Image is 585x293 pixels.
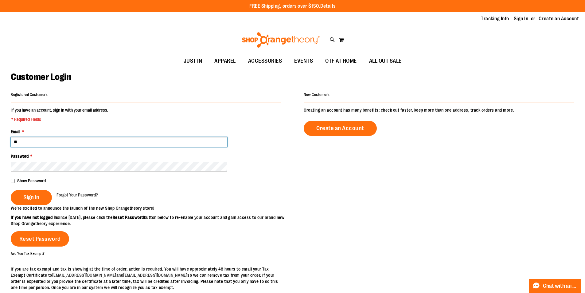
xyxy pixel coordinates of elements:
legend: If you have an account, sign in with your email address. [11,107,109,122]
p: We’re excited to announce the launch of the new Shop Orangetheory store! [11,205,293,211]
a: Forgot Your Password? [57,192,98,198]
span: APPAREL [214,54,236,68]
a: Reset Password [11,231,69,247]
strong: Are You Tax Exempt? [11,251,45,255]
span: Sign In [23,194,39,201]
strong: New Customers [304,93,330,97]
a: Tracking Info [481,15,509,22]
strong: If you have not logged in [11,215,57,220]
span: ALL OUT SALE [369,54,402,68]
span: Email [11,129,20,134]
span: EVENTS [294,54,313,68]
p: Creating an account has many benefits: check out faster, keep more than one address, track orders... [304,107,574,113]
span: Show Password [17,178,46,183]
button: Chat with an Expert [529,279,582,293]
a: [EMAIL_ADDRESS][DOMAIN_NAME] [123,273,187,278]
span: Forgot Your Password? [57,192,98,197]
span: ACCESSORIES [248,54,282,68]
span: Customer Login [11,72,71,82]
a: Details [320,3,336,9]
span: Password [11,154,29,159]
p: FREE Shipping, orders over $150. [249,3,336,10]
strong: Registered Customers [11,93,48,97]
a: Create an Account [304,121,377,136]
span: * Required Fields [11,116,108,122]
img: Shop Orangetheory [241,32,321,48]
a: [EMAIL_ADDRESS][DOMAIN_NAME] [52,273,116,278]
span: Reset Password [19,236,61,242]
span: JUST IN [184,54,202,68]
p: since [DATE], please click the button below to re-enable your account and gain access to our bran... [11,214,293,227]
p: If you are tax exempt and tax is showing at the time of order, action is required. You will have ... [11,266,281,291]
strong: Reset Password [113,215,144,220]
span: Chat with an Expert [543,283,578,289]
a: Sign In [514,15,528,22]
span: Create an Account [316,125,364,132]
span: OTF AT HOME [325,54,357,68]
button: Sign In [11,190,52,205]
a: Create an Account [539,15,579,22]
